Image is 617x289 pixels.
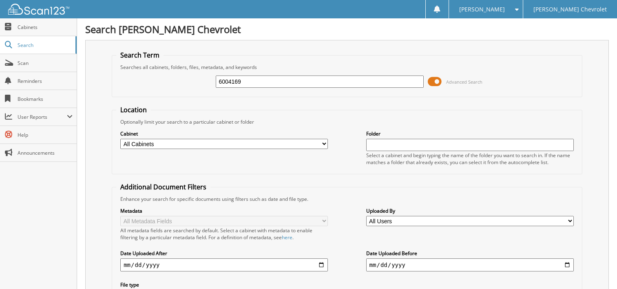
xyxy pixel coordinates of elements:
[18,131,73,138] span: Help
[116,105,151,114] legend: Location
[18,149,73,156] span: Announcements
[116,64,578,71] div: Searches all cabinets, folders, files, metadata, and keywords
[366,250,574,257] label: Date Uploaded Before
[18,113,67,120] span: User Reports
[366,152,574,166] div: Select a cabinet and begin typing the name of the folder you want to search in. If the name match...
[459,7,505,12] span: [PERSON_NAME]
[120,227,328,241] div: All metadata fields are searched by default. Select a cabinet with metadata to enable filtering b...
[18,60,73,67] span: Scan
[85,22,609,36] h1: Search [PERSON_NAME] Chevrolet
[120,130,328,137] label: Cabinet
[366,258,574,271] input: end
[446,79,482,85] span: Advanced Search
[18,24,73,31] span: Cabinets
[282,234,292,241] a: here
[18,78,73,84] span: Reminders
[120,250,328,257] label: Date Uploaded After
[366,207,574,214] label: Uploaded By
[116,118,578,125] div: Optionally limit your search to a particular cabinet or folder
[116,182,210,191] legend: Additional Document Filters
[120,281,328,288] label: File type
[116,196,578,202] div: Enhance your search for specific documents using filters such as date and file type.
[533,7,607,12] span: [PERSON_NAME] Chevrolet
[366,130,574,137] label: Folder
[120,207,328,214] label: Metadata
[8,4,69,15] img: scan123-logo-white.svg
[120,258,328,271] input: start
[18,96,73,102] span: Bookmarks
[116,51,164,60] legend: Search Term
[18,42,71,49] span: Search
